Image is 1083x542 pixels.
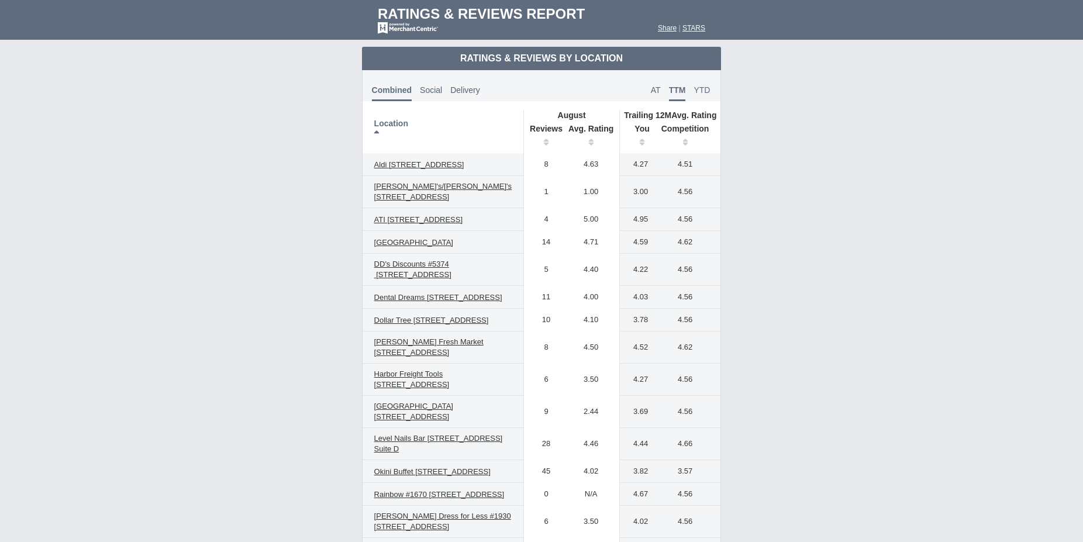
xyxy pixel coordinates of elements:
[524,428,563,460] td: 28
[563,309,620,332] td: 4.10
[620,120,656,153] th: You: activate to sort column ascending
[524,231,563,254] td: 14
[563,254,620,286] td: 4.40
[563,176,620,208] td: 1.00
[524,364,563,396] td: 6
[620,153,656,176] td: 4.27
[450,85,480,95] span: Delivery
[694,85,710,95] span: YTD
[368,236,459,250] a: [GEOGRAPHIC_DATA]
[656,428,721,460] td: 4.66
[656,120,721,153] th: Competition : activate to sort column ascending
[658,24,677,32] a: Share
[563,120,620,153] th: Avg. Rating: activate to sort column ascending
[656,396,721,428] td: 4.56
[656,231,721,254] td: 4.62
[524,208,563,231] td: 4
[524,110,620,120] th: August
[368,431,518,456] a: Level Nails Bar [STREET_ADDRESS] Suite D
[524,396,563,428] td: 9
[620,208,656,231] td: 4.95
[374,434,503,453] span: Level Nails Bar [STREET_ADDRESS] Suite D
[563,460,620,483] td: 4.02
[374,370,450,389] span: Harbor Freight Tools [STREET_ADDRESS]
[378,22,438,34] img: mc-powered-by-logo-white-103.png
[563,153,620,176] td: 4.63
[656,506,721,538] td: 4.56
[656,286,721,309] td: 4.56
[656,483,721,506] td: 4.56
[374,215,463,224] span: ATI [STREET_ADDRESS]
[524,506,563,538] td: 6
[374,337,484,357] span: [PERSON_NAME] Fresh Market [STREET_ADDRESS]
[368,367,518,392] a: Harbor Freight Tools [STREET_ADDRESS]
[368,313,495,327] a: Dollar Tree [STREET_ADDRESS]
[620,396,656,428] td: 3.69
[368,465,496,479] a: Okini Buffet [STREET_ADDRESS]
[524,309,563,332] td: 10
[524,332,563,364] td: 8
[524,460,563,483] td: 45
[374,238,453,247] span: [GEOGRAPHIC_DATA]
[368,158,470,172] a: Aldi [STREET_ADDRESS]
[624,111,671,120] span: Trailing 12M
[524,286,563,309] td: 11
[620,286,656,309] td: 4.03
[363,110,524,153] th: Location: activate to sort column descending
[563,483,620,506] td: N/A
[620,309,656,332] td: 3.78
[374,490,505,499] span: Rainbow #1670 [STREET_ADDRESS]
[563,332,620,364] td: 4.50
[420,85,442,95] span: Social
[368,213,468,227] a: ATI [STREET_ADDRESS]
[374,160,464,169] span: Aldi [STREET_ADDRESS]
[620,254,656,286] td: 4.22
[656,153,721,176] td: 4.51
[368,257,518,282] a: DD's Discounts #5374 [STREET_ADDRESS]
[563,208,620,231] td: 5.00
[620,506,656,538] td: 4.02
[368,509,518,534] a: [PERSON_NAME] Dress for Less #1930 [STREET_ADDRESS]
[374,182,512,201] span: [PERSON_NAME]'s/[PERSON_NAME]'s [STREET_ADDRESS]
[563,286,620,309] td: 4.00
[682,24,705,32] a: STARS
[620,364,656,396] td: 4.27
[374,293,502,302] span: Dental Dreams [STREET_ADDRESS]
[524,176,563,208] td: 1
[563,231,620,254] td: 4.71
[620,110,721,120] th: Avg. Rating
[374,402,453,421] span: [GEOGRAPHIC_DATA] [STREET_ADDRESS]
[563,428,620,460] td: 4.46
[620,332,656,364] td: 4.52
[620,483,656,506] td: 4.67
[372,85,412,101] span: Combined
[669,85,686,101] span: TTM
[651,85,661,95] span: AT
[563,396,620,428] td: 2.44
[524,483,563,506] td: 0
[678,24,680,32] span: |
[620,460,656,483] td: 3.82
[368,335,518,360] a: [PERSON_NAME] Fresh Market [STREET_ADDRESS]
[656,208,721,231] td: 4.56
[368,179,518,204] a: [PERSON_NAME]'s/[PERSON_NAME]'s [STREET_ADDRESS]
[524,120,563,153] th: Reviews: activate to sort column ascending
[656,332,721,364] td: 4.62
[620,176,656,208] td: 3.00
[374,512,511,531] span: [PERSON_NAME] Dress for Less #1930 [STREET_ADDRESS]
[620,231,656,254] td: 4.59
[656,309,721,332] td: 4.56
[656,254,721,286] td: 4.56
[563,364,620,396] td: 3.50
[524,153,563,176] td: 8
[368,291,508,305] a: Dental Dreams [STREET_ADDRESS]
[620,428,656,460] td: 4.44
[656,364,721,396] td: 4.56
[524,254,563,286] td: 5
[656,460,721,483] td: 3.57
[368,399,518,424] a: [GEOGRAPHIC_DATA] [STREET_ADDRESS]
[368,488,511,502] a: Rainbow #1670 [STREET_ADDRESS]
[362,47,722,70] td: Ratings & Reviews by Location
